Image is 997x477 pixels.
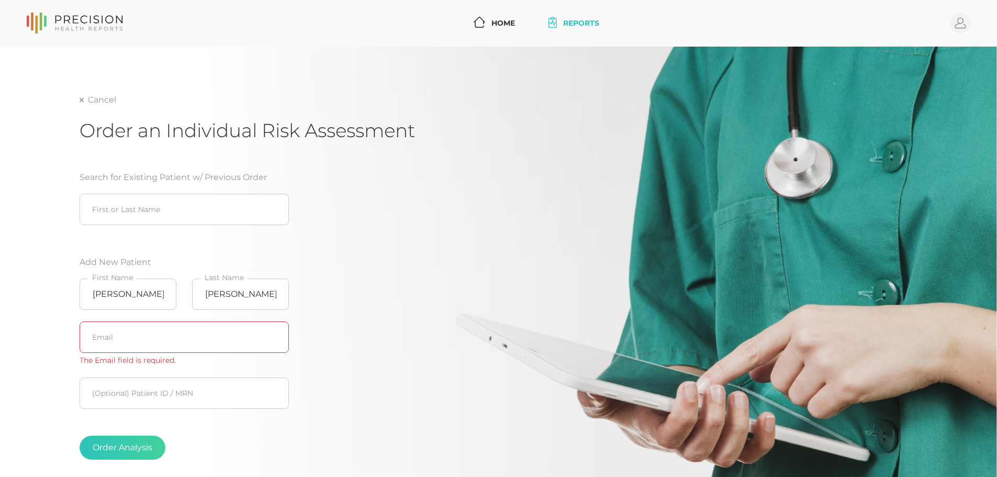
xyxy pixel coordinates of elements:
[544,14,603,33] a: Reports
[80,256,289,269] label: Add New Patient
[80,95,116,105] a: Cancel
[80,119,917,142] h1: Order an Individual Risk Assessment
[469,14,519,33] a: Home
[80,378,289,409] input: Patient ID / MRN
[80,321,289,353] input: Email
[80,171,267,184] label: Search for Existing Patient w/ Previous Order
[80,355,289,366] div: The Email field is required.
[80,279,176,310] input: First Name
[80,436,165,460] button: Order Analysis
[192,279,289,310] input: Last Name
[80,194,289,225] input: First or Last Name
